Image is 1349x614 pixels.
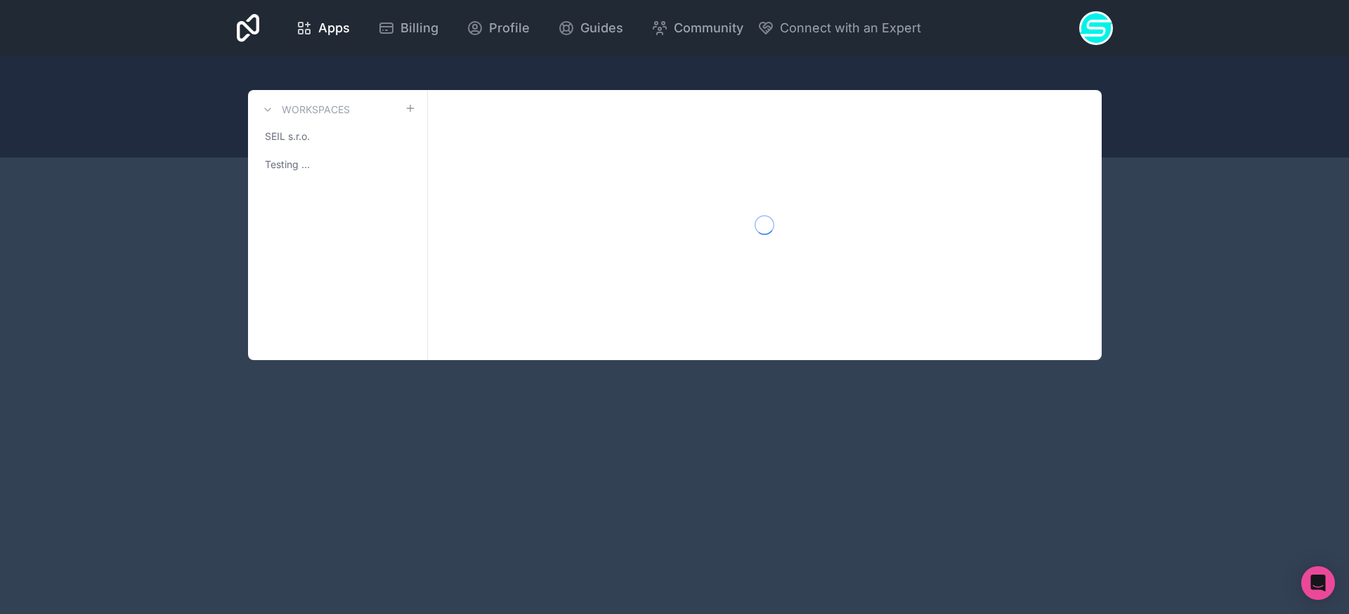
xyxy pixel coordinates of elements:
a: Community [640,13,755,44]
div: Open Intercom Messenger [1301,566,1335,600]
a: Workspaces [259,101,350,118]
span: Testing ... [265,158,310,172]
span: Guides [580,18,623,38]
span: Community [674,18,743,38]
h3: Workspaces [282,103,350,117]
a: Billing [367,13,450,44]
span: Billing [400,18,438,38]
span: Profile [489,18,530,38]
a: Profile [455,13,541,44]
span: Connect with an Expert [780,18,921,38]
a: Apps [285,13,361,44]
span: SEIL s.r.o. [265,129,310,143]
button: Connect with an Expert [757,18,921,38]
a: Guides [547,13,634,44]
a: SEIL s.r.o. [259,124,416,149]
a: Testing ... [259,152,416,177]
span: Apps [318,18,350,38]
